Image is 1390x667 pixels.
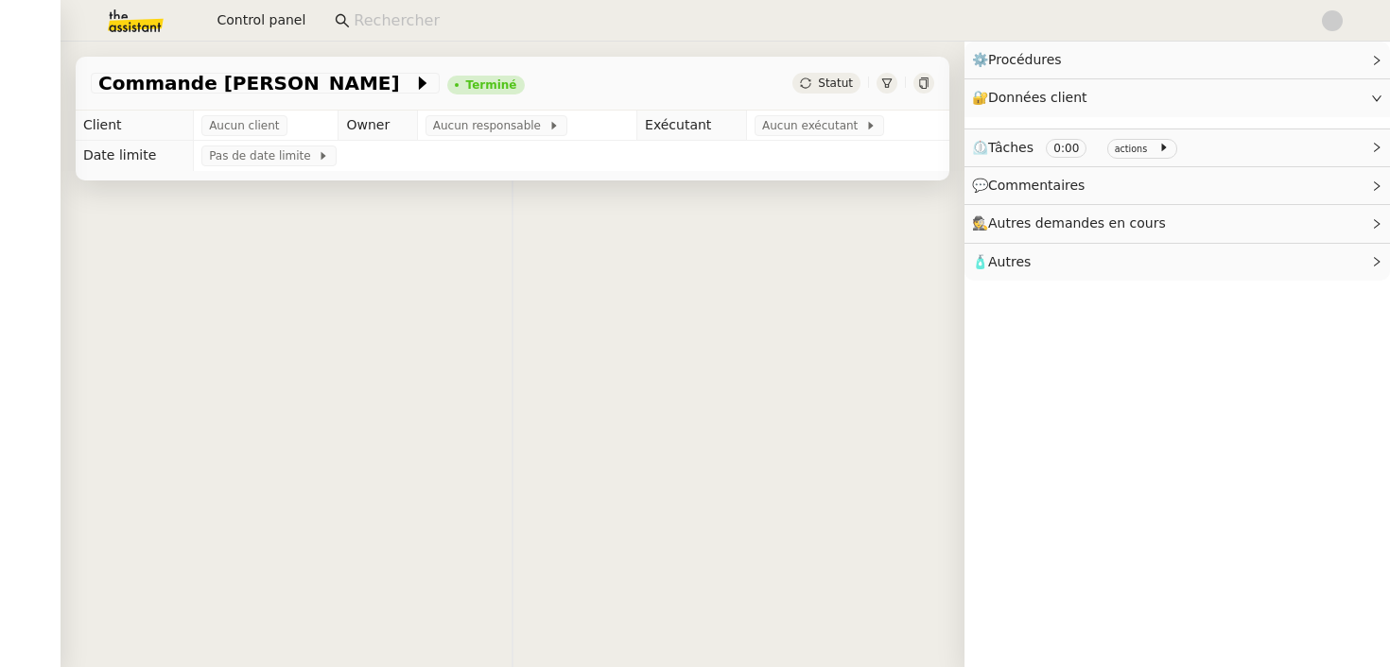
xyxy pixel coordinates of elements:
[201,8,317,34] button: Control panel
[988,254,1031,269] span: Autres
[972,140,1185,155] span: ⏲️
[339,111,417,141] td: Owner
[209,146,318,165] span: Pas de date limite
[964,42,1390,78] div: ⚙️Procédures
[964,129,1390,166] div: ⏲️Tâches 0:00 actions
[209,116,279,135] span: Aucun client
[988,178,1085,193] span: Commentaires
[964,167,1390,204] div: 💬Commentaires
[964,244,1390,281] div: 🧴Autres
[217,9,305,31] span: Control panel
[466,79,517,91] div: Terminé
[76,111,194,141] td: Client
[988,52,1062,67] span: Procédures
[1115,144,1148,154] small: actions
[972,254,1031,269] span: 🧴
[988,215,1166,231] span: Autres demandes en cours
[76,141,194,171] td: Date limite
[98,74,413,93] span: Commande [PERSON_NAME]
[972,49,1070,71] span: ⚙️
[972,87,1095,109] span: 🔐
[433,116,548,135] span: Aucun responsable
[988,140,1034,155] span: Tâches
[972,178,1093,193] span: 💬
[354,9,1300,34] input: Rechercher
[818,77,853,90] span: Statut
[988,90,1087,105] span: Données client
[1046,139,1086,158] nz-tag: 0:00
[637,111,747,141] td: Exécutant
[972,215,1174,231] span: 🕵️
[964,205,1390,242] div: 🕵️Autres demandes en cours
[762,116,865,135] span: Aucun exécutant
[964,79,1390,116] div: 🔐Données client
